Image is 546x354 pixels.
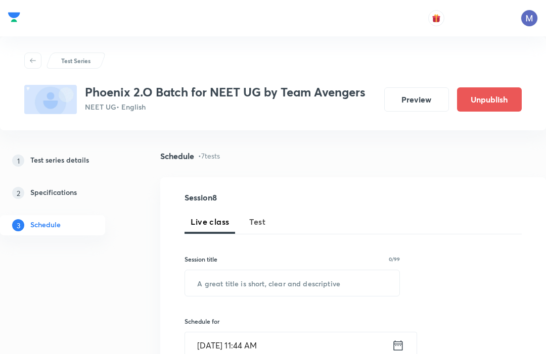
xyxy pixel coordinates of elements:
h5: Test series details [30,155,89,167]
h6: Session title [185,255,217,264]
a: Company Logo [8,10,20,27]
p: Test Series [61,56,90,65]
img: Mangilal Choudhary [521,10,538,27]
img: avatar [432,14,441,23]
p: 3 [12,219,24,231]
button: Unpublish [457,87,522,112]
img: fallback-thumbnail.png [24,85,77,114]
h5: Schedule [30,219,61,231]
button: avatar [428,10,444,26]
p: 0/99 [389,257,400,262]
p: 2 [12,187,24,199]
p: NEET UG • English [85,102,366,112]
span: Live class [191,216,229,228]
p: 1 [12,155,24,167]
h5: Specifications [30,187,77,199]
span: Test [249,216,265,228]
button: Preview [384,87,449,112]
h4: Schedule [160,152,194,160]
h6: Schedule for [185,317,400,326]
img: Company Logo [8,10,20,25]
h4: Session 8 [185,193,359,201]
h3: Phoenix 2.O Batch for NEET UG by Team Avengers [85,85,366,99]
input: A great title is short, clear and descriptive [185,270,399,296]
p: • 7 tests [198,150,220,161]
